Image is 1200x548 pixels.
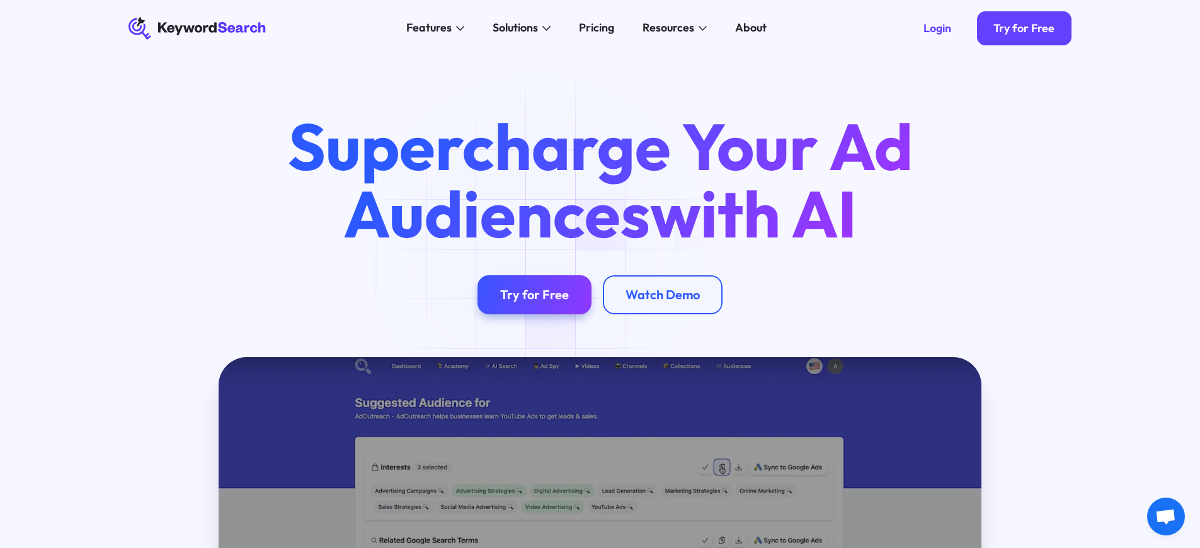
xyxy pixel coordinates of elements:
[643,20,694,37] div: Resources
[993,21,1054,35] div: Try for Free
[977,11,1072,45] a: Try for Free
[906,11,968,45] a: Login
[1147,498,1185,535] a: Open chat
[571,17,623,40] a: Pricing
[500,287,569,302] div: Try for Free
[650,173,857,254] span: with AI
[735,20,767,37] div: About
[493,20,538,37] div: Solutions
[261,113,939,246] h1: Supercharge Your Ad Audiences
[579,20,614,37] div: Pricing
[727,17,775,40] a: About
[626,287,700,302] div: Watch Demo
[406,20,452,37] div: Features
[477,275,591,315] a: Try for Free
[923,21,951,35] div: Login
